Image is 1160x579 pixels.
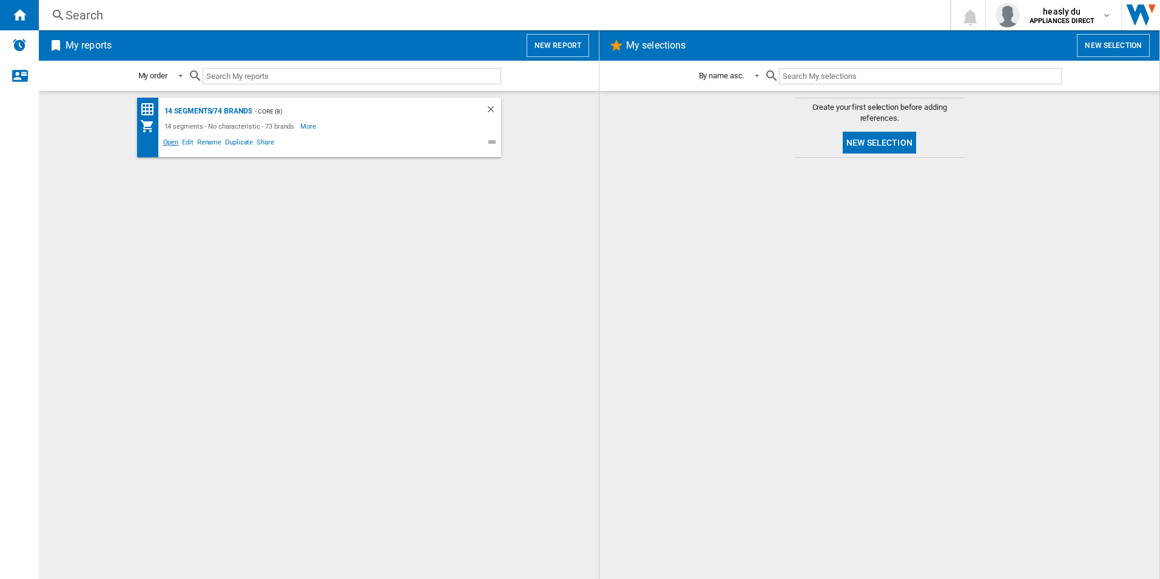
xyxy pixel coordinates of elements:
button: New selection [1077,34,1150,57]
span: Share [255,137,276,151]
input: Search My selections [779,68,1061,84]
div: 14 segments - No characteristic - 73 brands [161,119,301,134]
span: Duplicate [223,137,255,151]
input: Search My reports [203,68,501,84]
span: More [300,119,318,134]
span: heasly du [1030,5,1094,18]
button: New selection [843,132,916,154]
div: My Assortment [140,119,161,134]
span: Create your first selection before adding references. [795,102,965,124]
div: Delete [485,104,501,119]
div: Price Matrix [140,102,161,117]
div: My order [138,71,167,80]
img: profile.jpg [996,3,1020,27]
h2: My reports [63,34,114,57]
div: By name asc. [699,71,744,80]
span: Edit [180,137,195,151]
div: 14 segments/74 brands [161,104,252,119]
div: Search [66,7,919,24]
b: APPLIANCES DIRECT [1030,17,1094,25]
h2: My selections [624,34,688,57]
span: Rename [195,137,223,151]
div: - Core (8) [252,104,460,119]
button: New report [527,34,589,57]
img: alerts-logo.svg [12,38,27,52]
span: Open [161,137,181,151]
